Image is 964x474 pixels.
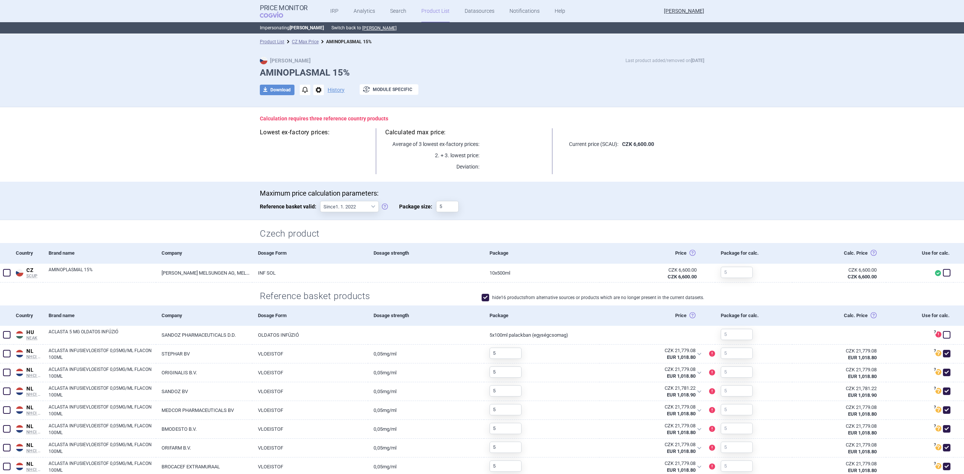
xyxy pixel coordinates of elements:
[14,384,43,397] a: NLNLNHCI Medicijnkosten
[252,401,368,419] a: VLOEISTOF
[252,363,368,382] a: VLOEISTOF
[26,430,43,435] span: NHCI Medicijnkosten
[792,401,886,421] a: CZK 21,779.08EUR 1,018.80
[26,386,43,392] span: NL
[667,411,696,416] strong: EUR 1,018.80
[49,441,156,455] a: ACLASTA INFUSIEVLOEISTOF 0,05MG/ML FLACON 100ML
[49,385,156,398] a: ACLASTA INFUSIEVLOEISTOF 0,05MG/ML FLACON 100ML
[252,420,368,438] a: VLOEISTOF
[252,305,368,326] div: Dosage Form
[49,328,156,342] a: ACLASTA 5 MG OLDATOS INFÚZIÓ
[625,57,704,64] p: Last product added/removed on
[252,345,368,363] a: VLOEISTOF
[622,141,654,147] strong: CZK 6,600.00
[156,243,252,263] div: Company
[721,329,753,340] input: 5
[385,140,479,148] p: Average of 3 lowest ex-factory prices:
[328,87,345,93] button: History
[605,404,696,417] abbr: SP-CAU-010 Nizozemsko hrazené LP
[605,460,696,474] abbr: SP-CAU-010 Nizozemsko hrazené LP
[156,264,252,282] a: [PERSON_NAME] MELSUNGEN AG, MELSUNGEN
[368,305,484,326] div: Dosage strength
[26,273,43,279] span: SCUP
[156,326,252,344] a: SANDOZ PHARMACEUTICALS D.D.
[848,274,877,280] strong: CZK 6,600.00
[721,267,753,278] input: 5
[798,366,877,373] div: CZK 21,779.08
[156,401,252,419] a: MEDCOR PHARMACEUTICALS BV
[667,430,696,435] strong: EUR 1,018.80
[16,350,23,357] img: Netherlands
[932,443,937,447] span: ?
[260,39,284,44] a: Product List
[667,467,696,473] strong: EUR 1,018.80
[605,366,696,380] abbr: SP-CAU-010 Nizozemsko hrazené LP
[252,326,368,344] a: OLDATOS INFÚZIÓ
[43,243,156,263] div: Brand name
[284,38,319,46] li: CZ Max Price
[260,228,704,240] h2: Czech product
[667,392,696,398] strong: EUR 1,018.90
[260,57,267,64] img: CZ
[362,25,397,31] button: [PERSON_NAME]
[16,463,23,470] img: Netherlands
[26,448,43,454] span: NHCI Medicijnkosten
[156,382,252,401] a: SANDOZ BV
[798,423,877,430] div: CZK 21,779.08
[26,423,43,430] span: NL
[385,163,479,170] p: Deviation:
[156,363,252,382] a: ORIGINALIS B.V.
[16,331,23,339] img: Hungary
[252,264,368,282] a: INF SOL
[792,363,886,383] a: CZK 21,779.08EUR 1,018.80
[667,448,696,454] strong: EUR 1,018.80
[721,385,753,397] input: 5
[932,462,937,466] span: ?
[605,422,696,429] div: CZK 21,779.08
[715,243,792,263] div: Package for calc.
[599,420,706,439] div: CZK 21,779.08EUR 1,018.80
[932,386,937,391] span: ?
[792,345,886,364] a: CZK 21,779.08EUR 1,018.80
[260,85,294,95] button: Download
[792,243,886,263] div: Calc. Price
[667,354,696,360] strong: EUR 1,018.80
[368,382,484,401] a: 0,05MG/ML
[599,305,715,326] div: Price
[848,449,877,454] strong: EUR 1,018.80
[798,385,877,392] div: CZK 21,781.22
[721,423,753,434] input: 5
[26,461,43,468] span: NL
[14,243,43,263] div: Country
[49,366,156,380] a: ACLASTA INFUSIEVLOEISTOF 0,05MG/ML FLACON 100ML
[932,368,937,372] span: ?
[798,267,877,273] div: CZK 6,600.00
[792,420,886,439] a: CZK 21,779.08EUR 1,018.80
[886,243,953,263] div: Use for calc.
[252,382,368,401] a: VLOEISTOF
[252,439,368,457] a: VLOEISTOF
[482,294,704,301] label: hide 16 products from alternative sources or products which are no longer present in the current ...
[14,403,43,416] a: NLNLNHCI Medicijnkosten
[326,39,372,44] strong: AMINOPLASMAL 15%
[260,4,308,12] strong: Price Monitor
[49,404,156,417] a: ACLASTA INFUSIEVLOEISTOF 0,05MG/ML FLACON 100ML
[26,404,43,411] span: NL
[26,373,43,378] span: NHCI Medicijnkosten
[399,201,436,212] span: Package size:
[599,363,706,382] div: CZK 21,779.08EUR 1,018.80
[156,439,252,457] a: ORIFARM B.V.
[290,25,324,30] strong: [PERSON_NAME]
[605,460,696,467] div: CZK 21,779.08
[798,442,877,448] div: CZK 21,779.08
[599,243,715,263] div: Price
[599,345,706,363] div: CZK 21,779.08EUR 1,018.80
[260,4,308,18] a: Price MonitorCOGVIO
[49,266,156,280] a: AMINOPLASMAL 15%
[49,460,156,474] a: ACLASTA INFUSIEVLOEISTOF 0,05MG/ML FLACON 100ML
[26,392,43,397] span: NHCI Medicijnkosten
[16,444,23,451] img: Netherlands
[14,441,43,454] a: NLNLNHCI Medicijnkosten
[605,441,696,455] abbr: SP-CAU-010 Nizozemsko hrazené LP
[156,305,252,326] div: Company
